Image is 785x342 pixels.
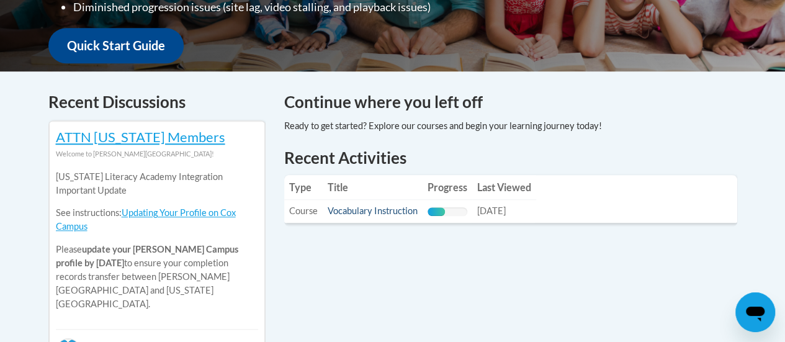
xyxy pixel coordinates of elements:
th: Progress [423,175,472,200]
b: update your [PERSON_NAME] Campus profile by [DATE] [56,244,238,268]
th: Type [284,175,323,200]
div: Progress, % [428,207,446,216]
a: Updating Your Profile on Cox Campus [56,207,236,232]
th: Last Viewed [472,175,536,200]
div: Welcome to [PERSON_NAME][GEOGRAPHIC_DATA]! [56,147,258,161]
p: [US_STATE] Literacy Academy Integration Important Update [56,170,258,197]
h1: Recent Activities [284,146,737,169]
span: Course [289,205,318,216]
th: Title [323,175,423,200]
p: See instructions: [56,206,258,233]
h4: Recent Discussions [48,90,266,114]
a: ATTN [US_STATE] Members [56,128,225,145]
h4: Continue where you left off [284,90,737,114]
span: [DATE] [477,205,506,216]
a: Quick Start Guide [48,28,184,63]
a: Vocabulary Instruction [328,205,418,216]
iframe: Button to launch messaging window [735,292,775,332]
div: Please to ensure your completion records transfer between [PERSON_NAME][GEOGRAPHIC_DATA] and [US_... [56,161,258,320]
